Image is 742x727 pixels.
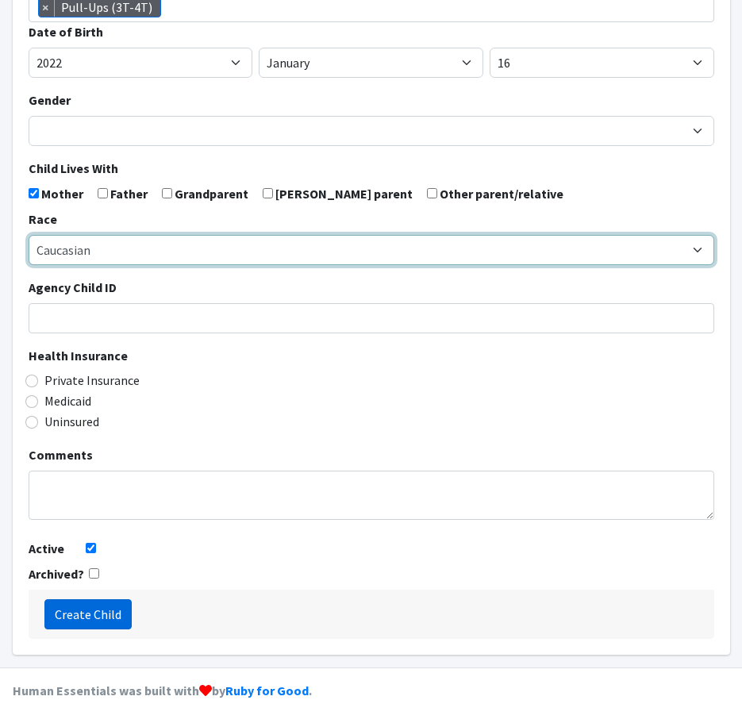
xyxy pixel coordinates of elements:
[29,90,71,110] label: Gender
[29,278,117,297] label: Agency Child ID
[275,184,413,203] label: [PERSON_NAME] parent
[29,22,103,41] label: Date of Birth
[29,564,84,583] label: Archived?
[29,159,118,178] label: Child Lives With
[13,683,312,698] strong: Human Essentials was built with by .
[44,599,132,629] input: Create Child
[225,683,309,698] a: Ruby for Good
[110,184,148,203] label: Father
[44,412,99,431] label: Uninsured
[41,184,83,203] label: Mother
[29,539,64,558] label: Active
[44,371,140,390] label: Private Insurance
[440,184,563,203] label: Other parent/relative
[29,210,57,229] label: Race
[175,184,248,203] label: Grandparent
[29,445,93,464] label: Comments
[29,346,714,371] legend: Health Insurance
[44,391,91,410] label: Medicaid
